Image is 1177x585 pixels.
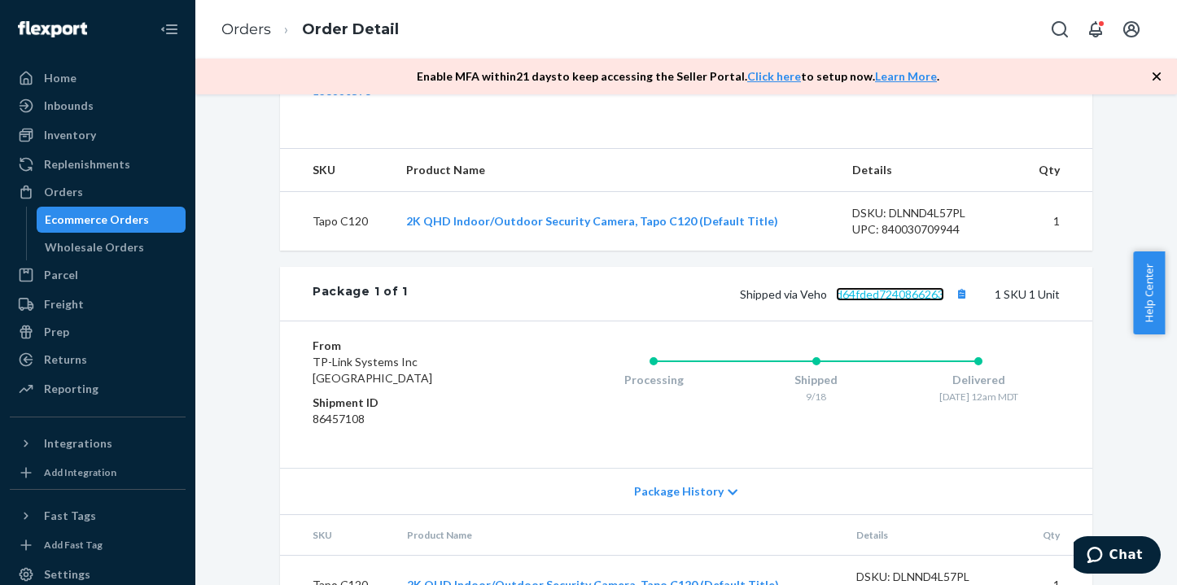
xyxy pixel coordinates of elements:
[44,538,103,552] div: Add Fast Tag
[843,515,1022,556] th: Details
[280,515,394,556] th: SKU
[313,338,507,354] dt: From
[897,390,1060,404] div: [DATE] 12am MDT
[408,283,1060,304] div: 1 SKU 1 Unit
[836,287,944,301] a: d64fded7240866263
[572,372,735,388] div: Processing
[406,214,778,228] a: 2K QHD Indoor/Outdoor Security Camera, Tapo C120 (Default Title)
[44,184,83,200] div: Orders
[221,20,271,38] a: Orders
[37,207,186,233] a: Ecommerce Orders
[735,390,898,404] div: 9/18
[1115,13,1148,46] button: Open account menu
[37,234,186,260] a: Wholesale Orders
[280,149,393,192] th: SKU
[10,122,186,148] a: Inventory
[10,503,186,529] button: Fast Tags
[10,179,186,205] a: Orders
[10,430,186,456] button: Integrations
[740,287,972,301] span: Shipped via Veho
[280,192,393,251] td: Tapo C120
[44,98,94,114] div: Inbounds
[44,70,77,86] div: Home
[634,483,724,500] span: Package History
[10,535,186,555] a: Add Fast Tag
[856,569,1009,585] div: DSKU: DLNND4L57PL
[1133,251,1165,334] button: Help Center
[839,149,1018,192] th: Details
[897,372,1060,388] div: Delivered
[1022,515,1092,556] th: Qty
[951,283,972,304] button: Copy tracking number
[1044,13,1076,46] button: Open Search Box
[44,156,130,172] div: Replenishments
[10,347,186,373] a: Returns
[1079,13,1112,46] button: Open notifications
[44,296,84,312] div: Freight
[10,151,186,177] a: Replenishments
[393,149,839,192] th: Product Name
[18,21,87,37] img: Flexport logo
[153,13,186,46] button: Close Navigation
[417,68,939,85] p: Enable MFA within 21 days to keep accessing the Seller Portal. to setup now. .
[302,20,399,38] a: Order Detail
[313,355,432,385] span: TP-Link Systems Inc [GEOGRAPHIC_DATA]
[10,463,186,482] a: Add Integration
[313,283,408,304] div: Package 1 of 1
[44,435,112,452] div: Integrations
[313,395,507,411] dt: Shipment ID
[313,411,507,427] dd: 86457108
[44,351,87,368] div: Returns
[852,221,1005,238] div: UPC: 840030709944
[10,262,186,288] a: Parcel
[45,239,144,255] div: Wholesale Orders
[44,465,116,479] div: Add Integration
[10,93,186,119] a: Inbounds
[44,508,96,524] div: Fast Tags
[1074,536,1161,577] iframe: Opens a widget where you can chat to one of our agents
[45,212,149,228] div: Ecommerce Orders
[1017,149,1092,192] th: Qty
[44,127,96,143] div: Inventory
[875,69,937,83] a: Learn More
[10,65,186,91] a: Home
[208,6,412,54] ol: breadcrumbs
[394,515,843,556] th: Product Name
[44,267,78,283] div: Parcel
[1017,192,1092,251] td: 1
[10,376,186,402] a: Reporting
[735,372,898,388] div: Shipped
[10,319,186,345] a: Prep
[10,291,186,317] a: Freight
[747,69,801,83] a: Click here
[44,324,69,340] div: Prep
[44,381,98,397] div: Reporting
[44,566,90,583] div: Settings
[852,205,1005,221] div: DSKU: DLNND4L57PL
